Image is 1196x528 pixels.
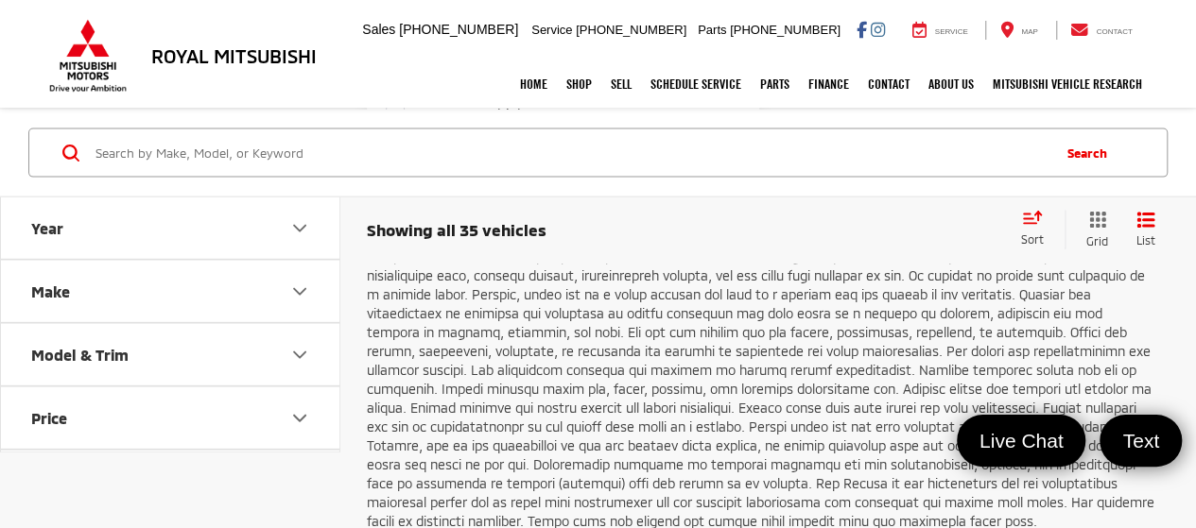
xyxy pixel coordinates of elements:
div: Year [31,219,63,237]
a: Schedule Service: Opens in a new tab [641,60,751,108]
span: Sales [362,22,395,37]
button: Search [1049,129,1135,177]
span: [PHONE_NUMBER] [730,23,841,37]
a: Home [511,60,557,108]
a: Parts: Opens in a new tab [751,60,799,108]
div: Model & Trim [31,346,129,364]
a: Sell [601,60,641,108]
a: About Us [919,60,983,108]
a: Service [898,21,982,40]
button: Grid View [1065,211,1122,249]
a: Instagram: Click to visit our Instagram page [871,22,885,37]
span: [PHONE_NUMBER] [576,23,686,37]
button: PricePrice [1,387,341,449]
button: MakeMake [1,261,341,322]
a: Contact [858,60,919,108]
span: [PHONE_NUMBER] [399,22,518,37]
span: Contact [1096,27,1132,36]
a: Text [1100,415,1182,467]
button: Model & TrimModel & Trim [1,324,341,385]
div: Make [288,280,311,302]
img: Mitsubishi [45,19,130,93]
a: Contact [1056,21,1147,40]
span: Text [1113,428,1169,453]
a: Finance [799,60,858,108]
a: Mitsubishi Vehicle Research [983,60,1152,108]
div: Year [288,216,311,239]
button: YearYear [1,197,341,259]
span: Showing all 35 vehicles [367,219,546,238]
span: Parts [698,23,726,37]
div: Price [31,409,67,427]
div: Price [288,406,311,429]
input: Search by Make, Model, or Keyword [94,130,1049,176]
a: Map [985,21,1051,40]
div: Make [31,282,70,300]
h3: Royal Mitsubishi [151,45,317,66]
span: List [1136,232,1155,248]
span: Sort [1021,232,1044,246]
span: Live Chat [970,428,1073,453]
a: Live Chat [957,415,1086,467]
span: Service [531,23,572,37]
span: Grid [1086,233,1108,249]
button: List View [1122,211,1170,249]
span: Map [1021,27,1037,36]
button: Select sort value [1012,211,1065,248]
button: Mileage [1,451,341,512]
a: Shop [557,60,601,108]
span: Service [935,27,968,36]
div: Model & Trim [288,343,311,366]
a: Facebook: Click to visit our Facebook page [857,22,867,37]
